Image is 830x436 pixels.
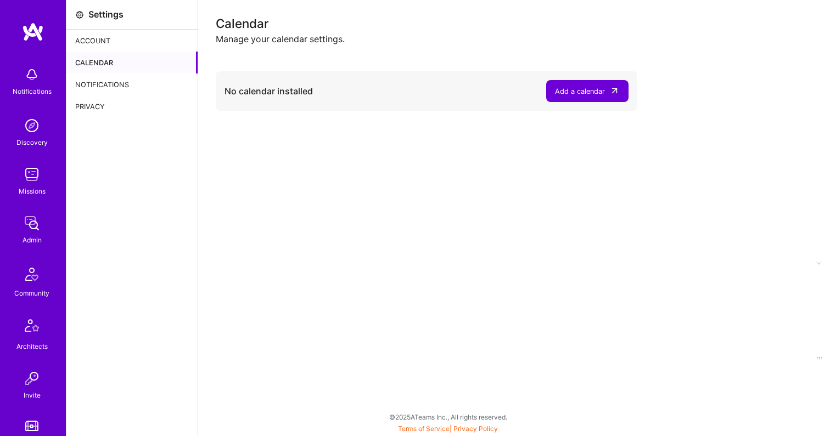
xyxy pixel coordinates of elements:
div: Admin [23,234,42,246]
div: Community [14,287,49,299]
div: Add a calendar [555,86,605,97]
img: admin teamwork [21,212,43,234]
a: Terms of Service [398,424,450,433]
div: Missions [19,185,46,197]
i: icon Settings [75,10,84,19]
div: No calendar installed [225,86,313,97]
div: Manage your calendar settings. [216,33,812,45]
img: discovery [21,115,43,137]
div: Calendar [66,52,198,73]
div: Account [66,30,198,52]
div: Notifications [66,73,198,95]
div: Settings [88,9,124,20]
div: Privacy [66,95,198,117]
img: teamwork [21,163,43,185]
button: Add a calendar [546,80,629,102]
img: tokens [25,421,38,431]
div: Calendar [216,18,812,29]
div: Notifications [13,86,52,97]
img: Community [19,261,45,287]
div: © 2025 ATeams Inc., All rights reserved. [66,403,830,431]
div: Discovery [16,137,48,148]
div: Architects [16,341,48,352]
div: Invite [24,389,41,401]
img: bell [21,64,43,86]
img: Invite [21,367,43,389]
i: icon LinkArrow [609,86,620,96]
img: logo [22,22,44,42]
img: Architects [19,314,45,341]
a: Privacy Policy [453,424,498,433]
span: | [398,424,498,433]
